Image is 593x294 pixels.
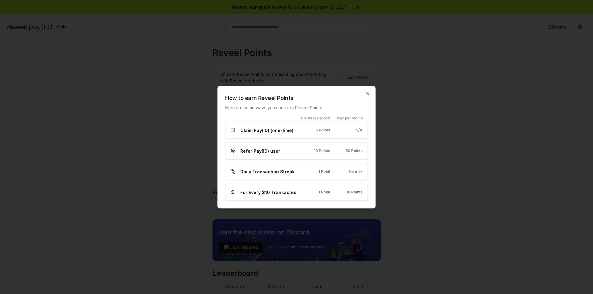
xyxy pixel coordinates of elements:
[336,115,363,120] span: Max per month
[240,127,293,133] span: Claim Pay(ID) (one-time)
[346,148,363,153] span: 50 Points
[225,93,368,102] h2: How to earn Reveel Points
[301,115,330,120] span: Points rewarded
[318,169,330,174] span: 1 Point
[240,168,295,175] span: Daily Transaction Streak
[344,190,363,195] span: 100 Points
[316,128,330,133] span: 5 Points
[314,148,330,153] span: 10 Points
[355,128,363,133] span: N/A
[318,190,330,195] span: 1 Point
[240,189,296,195] span: For Every $10 Transacted
[225,104,368,110] p: Here are some ways you can earn Reveel Points
[240,147,280,154] span: Refer Pay(ID) user
[349,169,363,174] span: No max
